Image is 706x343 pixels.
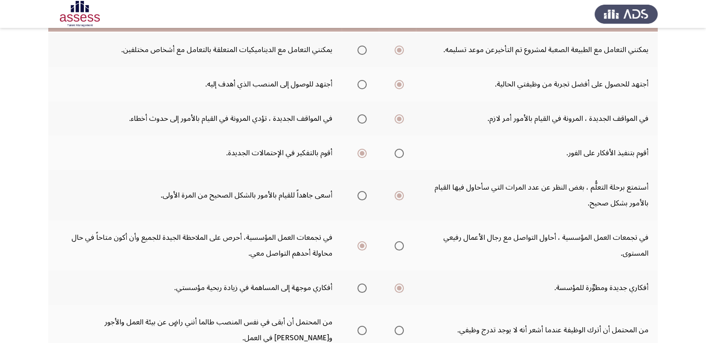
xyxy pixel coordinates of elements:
td: في المواقف الجديدة ، المرونة في القيام بالأمور أمر لازم. [416,101,658,136]
td: أجتهد للحصول على أفضل تجربة من وظيفتي الحالية. [416,67,658,101]
td: أقوم بتنفيذ الأفكار على الفور. [416,136,658,170]
mat-radio-group: Select an option [354,145,367,161]
img: Assessment logo of Potentiality Assessment [48,1,111,27]
mat-radio-group: Select an option [391,145,404,161]
td: أجتهد للوصول إلى المنصب الذي أهدف إليه. [48,67,342,101]
mat-radio-group: Select an option [354,322,367,338]
td: أسعى جاهداً للقيام بالأمور بالشكل الصحيح من المرة الأولى. [48,170,342,220]
td: أفكاري موجهة إلى المساهمة في زيادة ربحية مؤسستي. [48,270,342,305]
mat-radio-group: Select an option [354,280,367,296]
mat-radio-group: Select an option [391,42,404,58]
mat-radio-group: Select an option [354,187,367,203]
td: أقوم بالتفكير في الإحتمالات الجديدة. [48,136,342,170]
td: في المواقف الجديدة ، تؤدي المرونة في القيام بالأمور إلى حدوث أخطاء. [48,101,342,136]
td: أستمتع برحلة التعلُّم ، بغض النظر عن عدد المرات التي سأحاول فيها القيام بالأمور بشكل صحيح. [416,170,658,220]
td: في تجمعات العمل المؤسسية ، أحاول التواصل مع رجال الأعمال رفيعي المستوى. [416,220,658,270]
td: في تجمعات العمل المؤسسية، أحرص على الملاحظة الجيدة للجميع وأن أكون متاحاً في حال محاولة أحدهم الت... [48,220,342,270]
mat-radio-group: Select an option [391,280,404,296]
mat-radio-group: Select an option [391,322,404,338]
td: أفكاري جديدة ومطوِّرة للمؤسسة. [416,270,658,305]
mat-radio-group: Select an option [354,76,367,92]
mat-radio-group: Select an option [391,76,404,92]
td: يمكنني التعامل مع الطبيعة الصعبة لمشروع تم التأخيرعن موعد تسليمه. [416,33,658,67]
img: Assess Talent Management logo [595,1,658,27]
mat-radio-group: Select an option [354,42,367,58]
td: يمكنني التعامل مع الديناميكيات المتعلقة بالتعامل مع أشخاص مختلفين. [48,33,342,67]
mat-radio-group: Select an option [354,237,367,253]
mat-radio-group: Select an option [391,237,404,253]
mat-radio-group: Select an option [391,187,404,203]
mat-radio-group: Select an option [391,111,404,126]
mat-radio-group: Select an option [354,111,367,126]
